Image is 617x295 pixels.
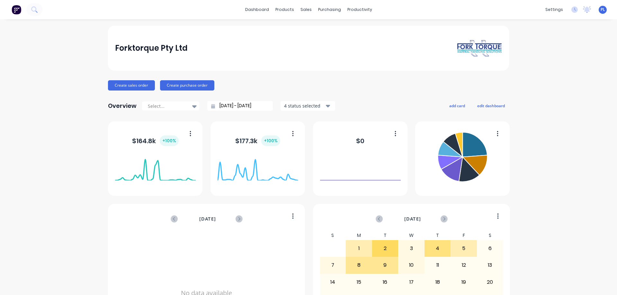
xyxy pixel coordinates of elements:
[451,257,477,273] div: 12
[132,135,179,146] div: $ 164.8k
[425,257,451,273] div: 11
[477,257,503,273] div: 13
[272,5,297,14] div: products
[425,240,451,256] div: 4
[115,42,188,55] div: Forktorque Pty Ltd
[425,274,451,290] div: 18
[281,101,335,111] button: 4 status selected
[344,5,375,14] div: productivity
[160,80,214,91] button: Create purchase order
[542,5,566,14] div: settings
[451,240,477,256] div: 5
[457,39,502,57] img: Forktorque Pty Ltd
[404,215,421,222] span: [DATE]
[261,135,280,146] div: + 100 %
[108,80,155,91] button: Create sales order
[199,215,216,222] span: [DATE]
[398,231,425,240] div: W
[242,5,272,14] a: dashboard
[284,102,325,109] div: 4 status selected
[477,240,503,256] div: 6
[451,274,477,290] div: 19
[160,135,179,146] div: + 100 %
[235,135,280,146] div: $ 177.3k
[372,240,398,256] div: 2
[473,101,509,110] button: edit dashboard
[451,231,477,240] div: F
[477,274,503,290] div: 20
[398,257,424,273] div: 10
[356,136,364,146] div: $ 0
[320,274,346,290] div: 14
[372,257,398,273] div: 9
[297,5,315,14] div: sales
[425,231,451,240] div: T
[108,100,137,112] div: Overview
[477,231,503,240] div: S
[601,7,605,13] span: PL
[346,274,372,290] div: 15
[320,231,346,240] div: S
[445,101,469,110] button: add card
[346,257,372,273] div: 8
[346,240,372,256] div: 1
[398,274,424,290] div: 17
[320,257,346,273] div: 7
[315,5,344,14] div: purchasing
[12,5,21,14] img: Factory
[372,274,398,290] div: 16
[346,231,372,240] div: M
[398,240,424,256] div: 3
[372,231,398,240] div: T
